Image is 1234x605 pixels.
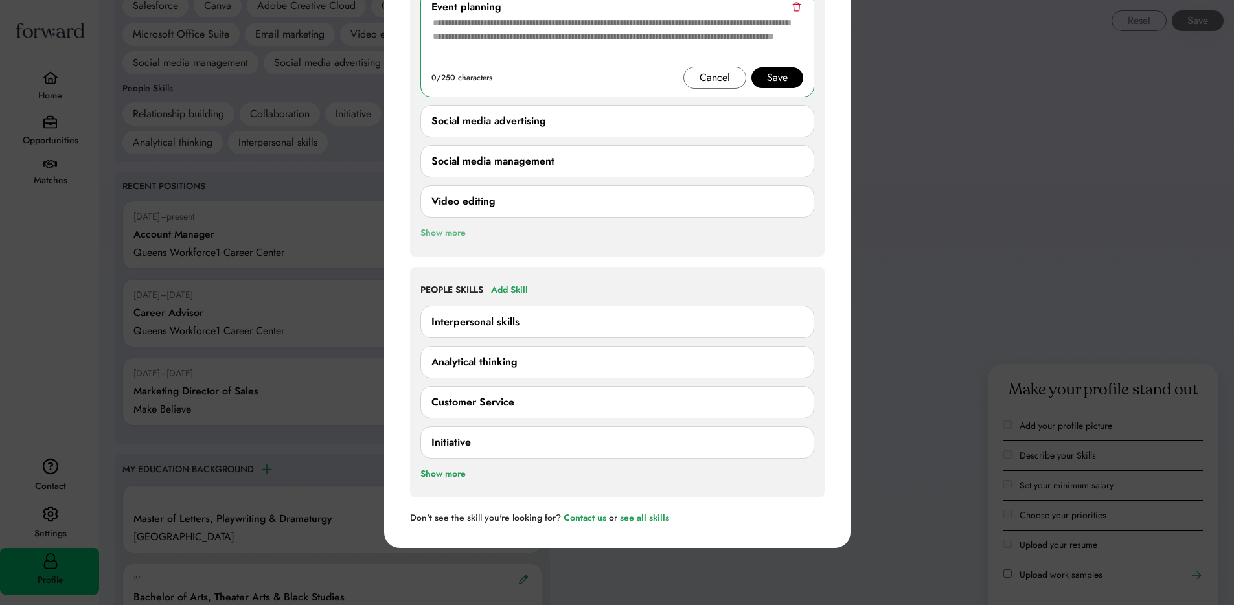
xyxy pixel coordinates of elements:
div: Social media management [431,154,554,169]
div: Analytical thinking [431,354,518,370]
div: Initiative [431,435,471,450]
div: Contact us [564,513,606,522]
div: see all skills [620,513,669,522]
div: Don't see the skill you're looking for? [410,513,561,522]
div: Customer Service [431,394,514,410]
div: PEOPLE SKILLS [420,284,483,297]
img: trash.svg [792,2,801,12]
div: or [609,513,617,522]
div: Social media advertising [431,113,546,129]
div: Add Skill [491,282,528,298]
div: Save [767,70,788,86]
div: Cancel [700,70,730,86]
div: Video editing [431,194,496,209]
div: 0/250 characters [431,70,492,86]
div: Interpersonal skills [431,314,520,330]
div: Show more [420,225,466,241]
div: Show more [420,466,466,482]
